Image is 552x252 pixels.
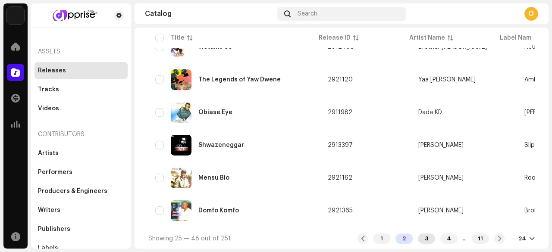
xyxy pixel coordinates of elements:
div: ... [463,235,467,242]
div: 24 [518,235,526,242]
span: Samuel Owusu [418,175,511,181]
span: 2921120 [328,77,353,83]
img: 9735bdd7-cfd5-46c3-b821-837d9d3475c2 [38,10,110,21]
div: Release ID [319,34,351,42]
div: [PERSON_NAME] [418,175,464,181]
div: Title [171,34,185,42]
span: Aseibu Amenfi [418,208,511,214]
span: 2921365 [328,208,353,214]
div: Tracks [38,86,59,93]
span: 2913397 [328,142,353,148]
div: Labels [38,245,58,252]
div: O [524,7,538,21]
div: Producers & Engineers [38,188,107,195]
div: Releases [38,67,66,74]
re-m-nav-item: Writers [34,202,128,219]
re-m-nav-item: Performers [34,164,128,181]
div: Shwazeneggar [198,142,244,148]
re-m-nav-item: Tracks [34,81,128,98]
img: 0041f5a9-070b-4ced-8c87-e4c9d7bac58e [171,135,191,156]
img: 56baca42-489d-4fa1-ac9a-44ae547272e1 [171,102,191,123]
re-m-nav-item: Videos [34,100,128,117]
img: 1c16f3de-5afb-4452-805d-3f3454e20b1b [7,7,24,24]
re-a-nav-header: Contributors [34,124,128,145]
img: c7ebcf81-10cc-47d7-8b3e-77254c83184a [171,168,191,188]
re-m-nav-item: Releases [34,62,128,79]
re-a-nav-header: Assets [34,41,128,62]
div: Catalog [145,10,274,17]
div: 11 [472,233,489,244]
div: Publishers [38,226,70,233]
div: The Legends of Yaw Dwene [198,77,281,83]
div: Performers [38,169,72,176]
div: Dada KD [418,109,442,115]
div: Domfo Komfo [198,208,239,214]
img: c5f5651b-8f10-4c65-a4b9-8a1803e20229 [171,69,191,90]
span: Showing 25 — 48 out of 251 [148,236,231,242]
span: Yaa Adusa Pokuaa [418,77,511,83]
div: [PERSON_NAME] [418,208,464,214]
div: [PERSON_NAME] [418,142,464,148]
div: Writers [38,207,60,214]
span: Search [298,10,317,17]
div: Obiase Eye [198,109,232,115]
div: 3 [418,233,435,244]
div: Label Name [500,34,535,42]
div: 1 [373,233,390,244]
re-m-nav-item: Artists [34,145,128,162]
re-m-nav-item: Producers & Engineers [34,183,128,200]
div: 4 [440,233,458,244]
div: Artist Name [409,34,445,42]
span: 2921162 [328,175,352,181]
div: Yaa [PERSON_NAME] [418,77,476,83]
re-m-nav-item: Publishers [34,221,128,238]
div: Mensu Bio [198,175,229,181]
img: 02feeff6-d814-43e1-b942-e74f0e570449 [171,200,191,221]
span: George Jahraa [418,142,511,148]
div: Artists [38,150,59,157]
div: Videos [38,105,59,112]
span: 2911982 [328,109,352,115]
span: Dada KD [418,109,511,115]
div: 2 [395,233,413,244]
